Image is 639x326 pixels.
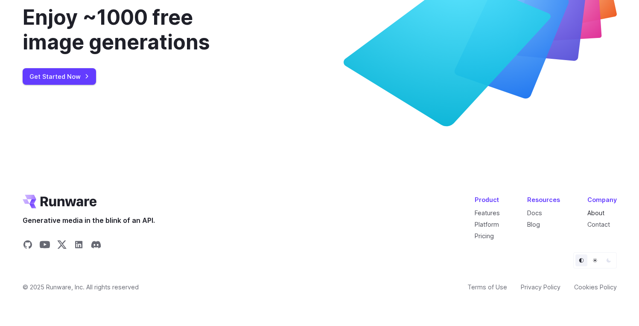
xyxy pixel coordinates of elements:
[23,215,155,226] span: Generative media in the blink of an API.
[23,282,139,292] span: © 2025 Runware, Inc. All rights reserved
[40,239,50,252] a: Share on YouTube
[587,195,617,205] div: Company
[475,195,500,205] div: Product
[575,254,587,266] button: Default
[91,239,101,252] a: Share on Discord
[23,195,97,208] a: Go to /
[527,221,540,228] a: Blog
[573,252,617,268] ul: Theme selector
[587,209,604,216] a: About
[527,195,560,205] div: Resources
[527,209,542,216] a: Docs
[467,282,507,292] a: Terms of Use
[587,221,610,228] a: Contact
[521,282,560,292] a: Privacy Policy
[23,5,255,54] div: Enjoy ~1000 free image generations
[475,221,499,228] a: Platform
[475,209,500,216] a: Features
[574,282,617,292] a: Cookies Policy
[23,239,33,252] a: Share on GitHub
[475,232,494,239] a: Pricing
[589,254,601,266] button: Light
[23,68,96,85] a: Get Started Now
[57,239,67,252] a: Share on X
[74,239,84,252] a: Share on LinkedIn
[603,254,615,266] button: Dark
